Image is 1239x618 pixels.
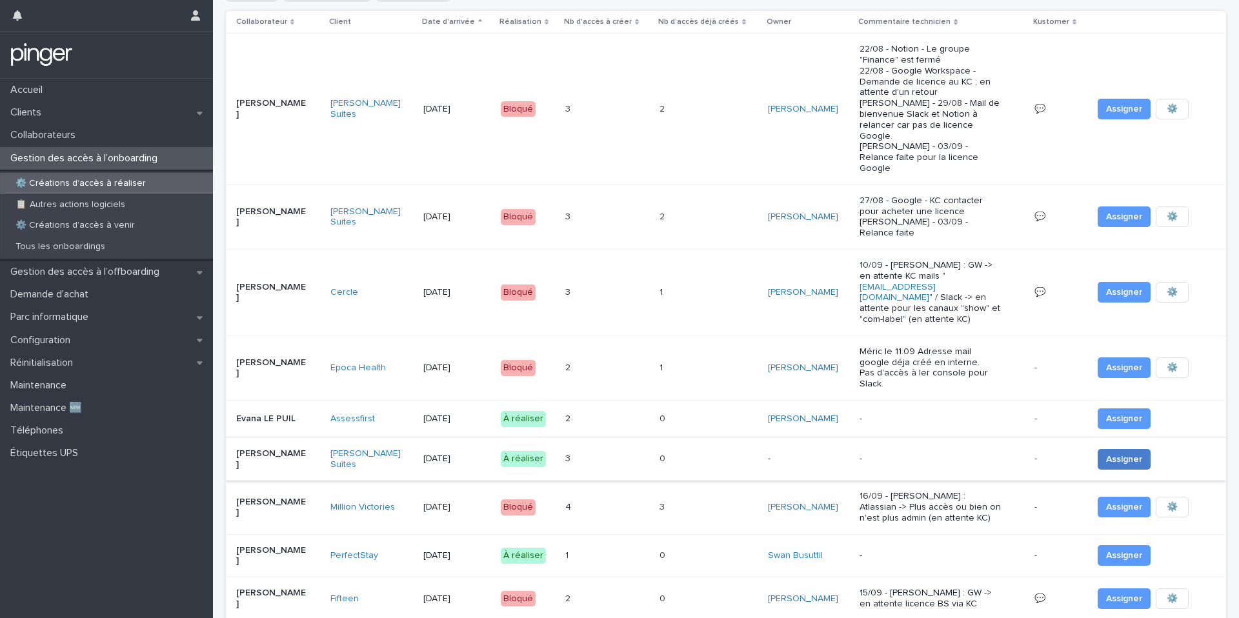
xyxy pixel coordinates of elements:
[329,15,351,29] p: Client
[1034,499,1040,513] p: -
[660,591,668,604] p: 0
[5,288,99,301] p: Demande d'achat
[564,15,632,29] p: Nb d'accès à créer
[1106,361,1142,374] span: Assigner
[499,15,541,29] p: Réalisation
[1098,282,1151,303] button: Assigner
[5,424,74,437] p: Téléphones
[860,260,1003,325] p: 10/09 - [PERSON_NAME] : GW -> en attente KC mails " " / Slack -> en attente pour les canaux "show...
[565,360,573,374] p: 2
[1167,592,1178,605] span: ⚙️
[768,414,838,424] a: [PERSON_NAME]
[768,104,838,115] a: [PERSON_NAME]
[565,101,573,115] p: 3
[1034,360,1040,374] p: -
[565,209,573,223] p: 3
[1156,497,1189,517] button: ⚙️
[236,282,308,304] p: [PERSON_NAME]
[860,414,1003,424] p: -
[1098,588,1151,609] button: Assigner
[236,545,308,567] p: [PERSON_NAME]
[860,550,1003,561] p: -
[330,206,402,228] a: [PERSON_NAME] Suites
[423,593,490,604] p: [DATE]
[226,534,1226,577] tr: [PERSON_NAME]PerfectStay [DATE]À réaliser11 00 Swan Busuttil --- Assigner
[5,379,77,392] p: Maintenance
[501,451,546,467] div: À réaliser
[5,447,88,459] p: Étiquettes UPS
[860,588,1003,610] p: 15/09 - [PERSON_NAME] : GW -> en attente licence BS via KC
[1034,411,1040,424] p: -
[860,195,1003,239] p: 27/08 - Google - KC contacter pour acheter une licence [PERSON_NAME] - 03/09 - Relance faite
[660,548,668,561] p: 0
[565,284,573,298] p: 3
[768,593,838,604] a: [PERSON_NAME]
[226,249,1226,335] tr: [PERSON_NAME]Cercle [DATE]Bloqué33 11 [PERSON_NAME] 10/09 - [PERSON_NAME] : GW -> en attente KC m...
[501,209,536,225] div: Bloqué
[1034,594,1045,603] a: 💬
[501,591,536,607] div: Bloqué
[660,209,667,223] p: 2
[236,206,308,228] p: [PERSON_NAME]
[5,334,81,346] p: Configuration
[565,591,573,604] p: 2
[1156,588,1189,609] button: ⚙️
[1106,103,1142,115] span: Assigner
[768,287,838,298] a: [PERSON_NAME]
[565,411,573,424] p: 2
[1106,453,1142,466] span: Assigner
[501,284,536,301] div: Bloqué
[660,499,667,513] p: 3
[5,152,168,164] p: Gestion des accès à l’onboarding
[501,499,536,515] div: Bloqué
[1098,545,1151,566] button: Assigner
[226,481,1226,534] tr: [PERSON_NAME]Million Victories [DATE]Bloqué44 33 [PERSON_NAME] 16/09 - [PERSON_NAME] : Atlassian ...
[768,212,838,223] a: [PERSON_NAME]
[330,363,386,374] a: Epoca Health
[5,311,99,323] p: Parc informatique
[565,548,571,561] p: 1
[5,199,136,210] p: 📋 Autres actions logiciels
[767,15,791,29] p: Owner
[423,550,490,561] p: [DATE]
[330,414,375,424] a: Assessfirst
[423,212,490,223] p: [DATE]
[330,593,359,604] a: Fifteen
[768,550,823,561] a: Swan Busuttil
[1106,592,1142,605] span: Assigner
[660,451,668,464] p: 0
[236,98,308,120] p: [PERSON_NAME]
[236,357,308,379] p: [PERSON_NAME]
[1098,408,1151,429] button: Assigner
[226,335,1226,400] tr: [PERSON_NAME]Epoca Health [DATE]Bloqué22 11 [PERSON_NAME] Méric le 11.09 Adresse mail google déja...
[5,84,53,96] p: Accueil
[1167,361,1178,374] span: ⚙️
[423,454,490,464] p: [DATE]
[1098,206,1151,227] button: Assigner
[1098,497,1151,517] button: Assigner
[1167,501,1178,513] span: ⚙️
[565,499,574,513] p: 4
[1034,288,1045,297] a: 💬
[1034,548,1040,561] p: -
[330,550,378,561] a: PerfectStay
[658,15,739,29] p: Nb d'accès déjà créés
[1167,286,1178,299] span: ⚙️
[660,411,668,424] p: 0
[768,502,838,513] a: [PERSON_NAME]
[330,502,395,513] a: Million Victories
[660,284,665,298] p: 1
[1106,501,1142,513] span: Assigner
[10,42,73,68] img: mTgBEunGTSyRkCgitkcU
[226,184,1226,249] tr: [PERSON_NAME][PERSON_NAME] Suites [DATE]Bloqué33 22 [PERSON_NAME] 27/08 - Google - KC contacter p...
[501,548,546,564] div: À réaliser
[1034,105,1045,114] a: 💬
[236,497,308,519] p: [PERSON_NAME]
[860,491,1003,523] p: 16/09 - [PERSON_NAME] : Atlassian -> Plus accès ou bien on n'est plus admin (en attente KC)
[226,437,1226,481] tr: [PERSON_NAME][PERSON_NAME] Suites [DATE]À réaliser33 00 ---- Assigner
[501,101,536,117] div: Bloqué
[236,15,287,29] p: Collaborateur
[1034,451,1040,464] p: -
[860,454,1003,464] p: -
[330,287,358,298] a: Cercle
